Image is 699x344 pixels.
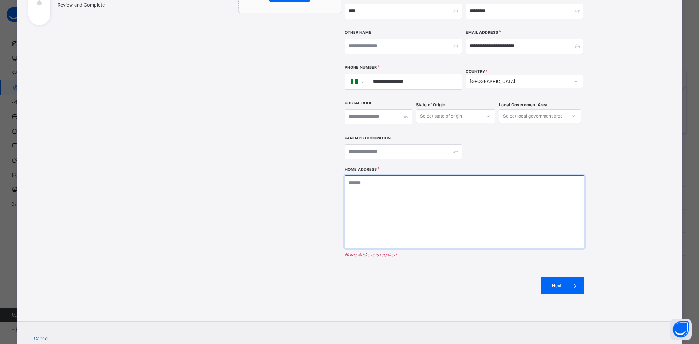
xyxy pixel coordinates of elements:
span: State of Origin [416,102,445,108]
em: Home Address is required [345,252,584,258]
span: COUNTRY [466,69,487,74]
div: [GEOGRAPHIC_DATA] [470,78,569,85]
label: Email Address [466,30,498,36]
label: Other Name [345,30,371,36]
button: Open asap [670,319,692,340]
div: Select state of origin [420,109,462,123]
span: Local Government Area [499,102,548,108]
span: Cancel [34,335,48,342]
span: Next [546,282,567,289]
label: Phone Number [345,65,377,71]
div: Select local government area [503,109,563,123]
label: Parent's Occupation [345,135,391,141]
label: Postal Code [345,100,372,106]
label: Home Address [345,167,377,173]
